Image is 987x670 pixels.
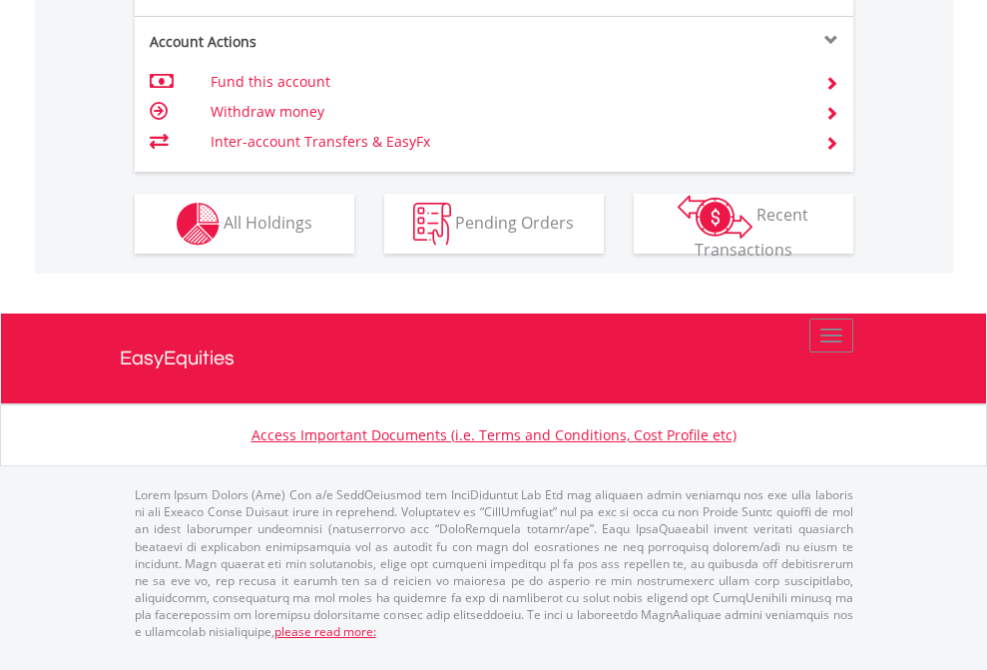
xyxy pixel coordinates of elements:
[135,32,494,52] div: Account Actions
[177,203,220,246] img: holdings-wht.png
[413,203,451,246] img: pending_instructions-wht.png
[251,425,737,444] a: Access Important Documents (i.e. Terms and Conditions, Cost Profile etc)
[120,314,868,403] a: EasyEquities
[135,194,354,254] button: All Holdings
[211,127,800,157] td: Inter-account Transfers & EasyFx
[135,486,853,640] p: Lorem Ipsum Dolors (Ame) Con a/e SeddOeiusmod tem InciDiduntut Lab Etd mag aliquaen admin veniamq...
[224,211,312,233] span: All Holdings
[211,67,800,97] td: Fund this account
[678,195,752,239] img: transactions-zar-wht.png
[211,97,800,127] td: Withdraw money
[384,194,604,254] button: Pending Orders
[634,194,853,254] button: Recent Transactions
[274,623,376,640] a: please read more:
[455,211,574,233] span: Pending Orders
